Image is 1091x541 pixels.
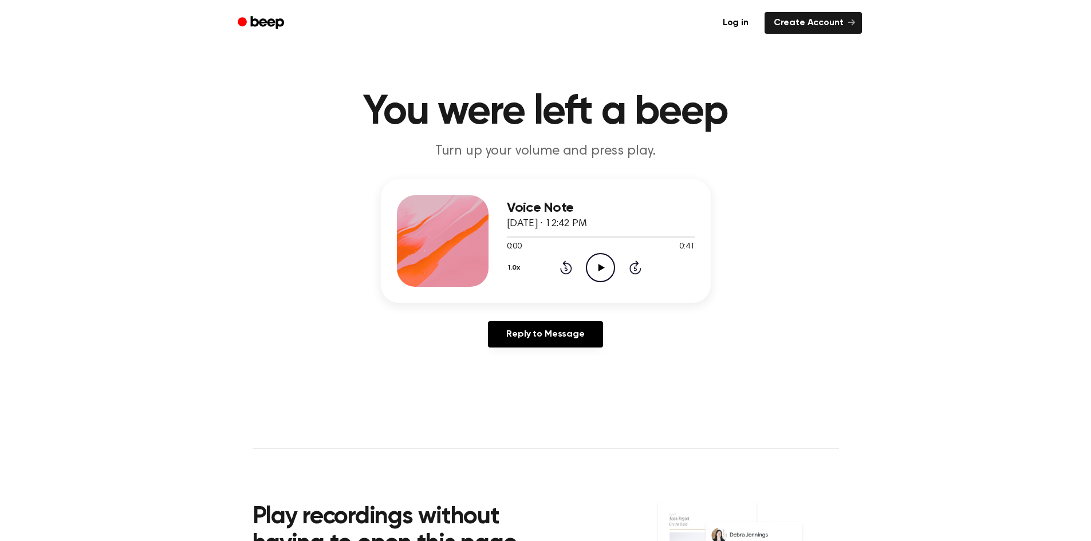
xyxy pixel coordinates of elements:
h1: You were left a beep [253,92,839,133]
button: 1.0x [507,258,525,278]
a: Reply to Message [488,321,602,347]
a: Log in [714,12,758,34]
a: Create Account [765,12,862,34]
span: 0:00 [507,241,522,253]
p: Turn up your volume and press play. [326,142,766,161]
span: [DATE] · 12:42 PM [507,219,587,229]
h3: Voice Note [507,200,695,216]
span: 0:41 [679,241,694,253]
a: Beep [230,12,294,34]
